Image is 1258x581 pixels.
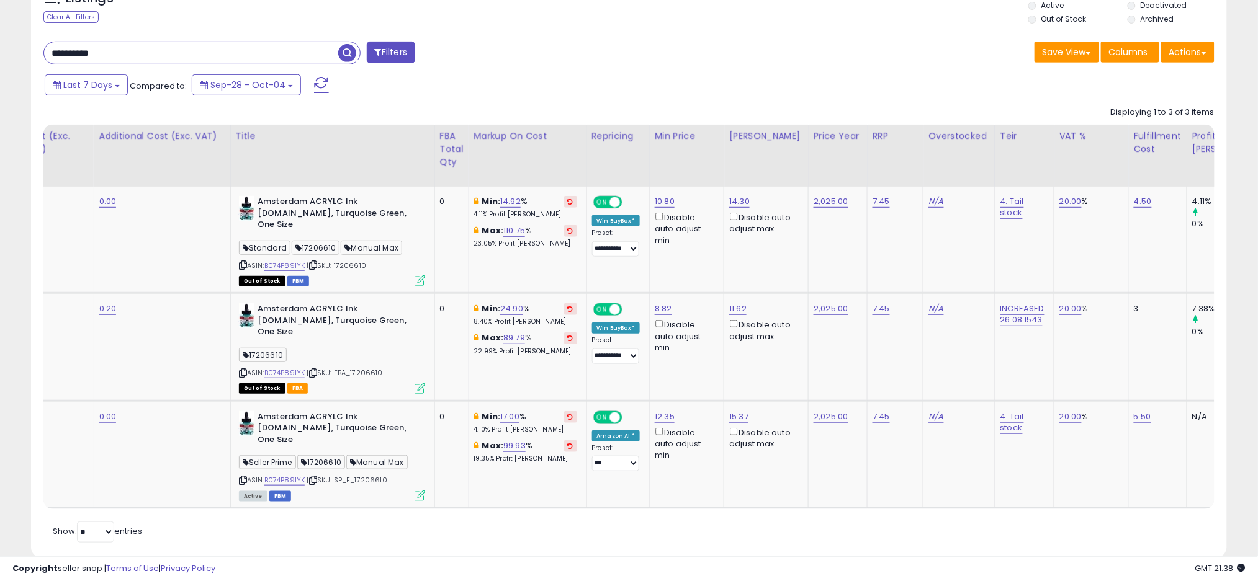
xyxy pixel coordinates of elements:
[809,125,868,187] th: CSV column name: cust_attr_1_Price Year
[239,455,296,469] span: Seller Prime
[239,196,254,221] img: 415QMoJFQ1S._SL40_.jpg
[239,491,267,502] span: All listings currently available for purchase on Amazon
[873,195,890,208] a: 7.45
[814,195,848,208] a: 2,025.00
[307,260,367,270] span: | SKU: 17206610
[43,11,99,23] div: Clear All Filters
[1134,410,1151,423] a: 5.50
[264,475,305,486] a: B074P891YK
[620,197,640,208] span: OFF
[500,303,523,315] a: 24.90
[297,455,345,469] span: 17206610
[928,130,989,143] div: Overstocked
[258,411,408,449] b: Amsterdam ACRYLC Ink [DOMAIN_NAME], Turquoise Green, One Size
[239,411,254,436] img: 415QMoJFQ1S._SL40_.jpg
[1140,14,1174,24] label: Archived
[474,411,577,434] div: %
[814,410,848,423] a: 2,025.00
[287,383,308,394] span: FBA
[923,125,995,187] th: CSV column name: cust_attr_3_Overstocked
[655,425,714,461] div: Disable auto adjust min
[592,130,645,143] div: Repricing
[482,195,501,207] b: Min:
[595,197,610,208] span: ON
[1059,195,1082,208] a: 20.00
[729,410,748,423] a: 15.37
[729,425,799,450] div: Disable auto adjust max
[474,347,577,356] p: 22.99% Profit [PERSON_NAME]
[995,125,1054,187] th: CSV column name: cust_attr_4_Teir
[45,74,128,95] button: Last 7 Days
[928,195,943,208] a: N/A
[474,334,479,342] i: This overrides the store level max markup for this listing
[236,130,429,143] div: Title
[474,225,577,248] div: %
[1134,130,1182,156] div: Fulfillment Cost
[474,425,577,434] p: 4.10% Profit [PERSON_NAME]
[729,130,803,143] div: [PERSON_NAME]
[440,303,459,314] div: 0
[620,304,640,315] span: OFF
[1041,14,1087,24] label: Out of Stock
[239,303,254,328] img: 415QMoJFQ1S._SL40_.jpg
[99,130,225,143] div: Additional Cost (Exc. VAT)
[655,303,672,315] a: 8.82
[482,303,501,314] b: Min:
[264,260,305,271] a: B074P891YK
[655,195,675,208] a: 10.80
[1000,303,1045,326] a: INCREASED 26.08.1543
[1059,303,1082,315] a: 20.00
[1161,42,1215,63] button: Actions
[99,303,117,315] a: 0.20
[12,563,215,575] div: seller snap | |
[482,440,504,451] b: Max:
[292,241,339,255] span: 17206610
[1000,410,1024,434] a: 4. Tail stock
[873,410,890,423] a: 7.45
[307,368,383,378] span: | SKU: FBA_17206610
[595,412,610,422] span: ON
[307,475,387,485] span: | SKU: SP_E_17206610
[655,317,714,353] div: Disable auto adjust min
[1134,195,1152,208] a: 4.50
[620,412,640,422] span: OFF
[239,241,290,255] span: Standard
[469,125,586,187] th: The percentage added to the cost of goods (COGS) that forms the calculator for Min & Max prices.
[595,304,610,315] span: ON
[239,196,425,285] div: ASIN:
[341,241,402,255] span: Manual Max
[474,455,577,463] p: 19.35% Profit [PERSON_NAME]
[474,303,577,326] div: %
[592,215,640,226] div: Win BuyBox *
[367,42,415,63] button: Filters
[258,303,408,341] b: Amsterdam ACRYLC Ink [DOMAIN_NAME], Turquoise Green, One Size
[1101,42,1159,63] button: Columns
[500,195,521,208] a: 14.92
[592,322,640,334] div: Win BuyBox *
[287,276,310,286] span: FBM
[928,410,943,423] a: N/A
[192,74,301,95] button: Sep-28 - Oct-04
[210,79,285,91] span: Sep-28 - Oct-04
[655,130,719,143] div: Min Price
[592,430,640,441] div: Amazon AI *
[1059,303,1119,314] div: %
[500,410,519,423] a: 17.00
[264,368,305,378] a: B074P891YK
[1109,46,1148,58] span: Columns
[239,411,425,500] div: ASIN:
[814,130,862,143] div: Price Year
[474,130,582,143] div: Markup on Cost
[1000,195,1024,219] a: 4. Tail stock
[161,562,215,574] a: Privacy Policy
[474,304,479,313] i: This overrides the store level min markup for this listing
[346,455,408,469] span: Manual Max
[63,79,112,91] span: Last 7 Days
[474,332,577,355] div: %
[258,196,408,234] b: Amsterdam ACRYLC Ink [DOMAIN_NAME], Turquoise Green, One Size
[474,196,577,219] div: %
[474,317,577,326] p: 8.40% Profit [PERSON_NAME]
[503,440,526,452] a: 99.93
[99,195,117,208] a: 0.00
[1035,42,1099,63] button: Save View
